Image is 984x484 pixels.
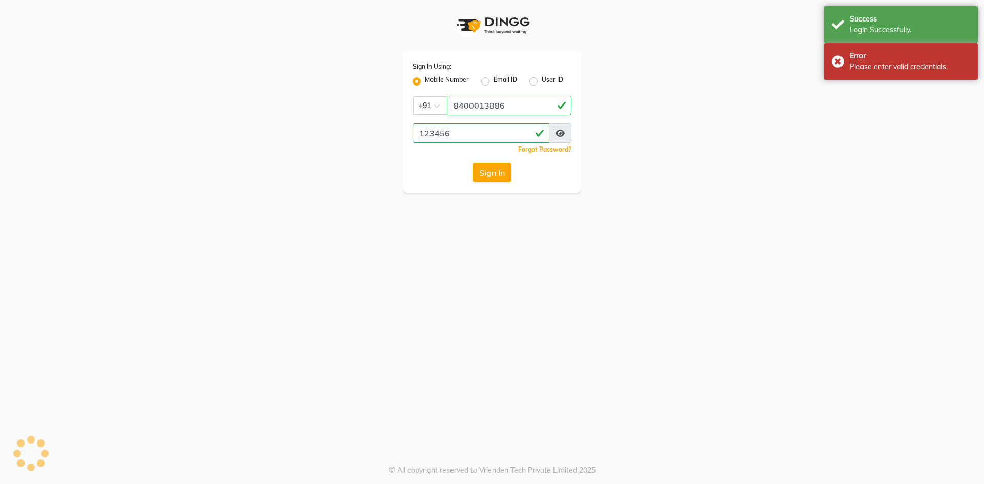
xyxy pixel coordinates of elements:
label: Sign In Using: [413,62,452,71]
div: Success [850,14,970,25]
img: logo1.svg [451,10,533,40]
button: Sign In [473,163,511,182]
div: Error [850,51,970,61]
a: Forgot Password? [518,145,571,153]
div: Please enter valid credentials. [850,61,970,72]
label: Email ID [494,75,517,88]
input: Username [447,96,571,115]
input: Username [413,123,549,143]
div: Login Successfully. [850,25,970,35]
label: Mobile Number [425,75,469,88]
label: User ID [542,75,563,88]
